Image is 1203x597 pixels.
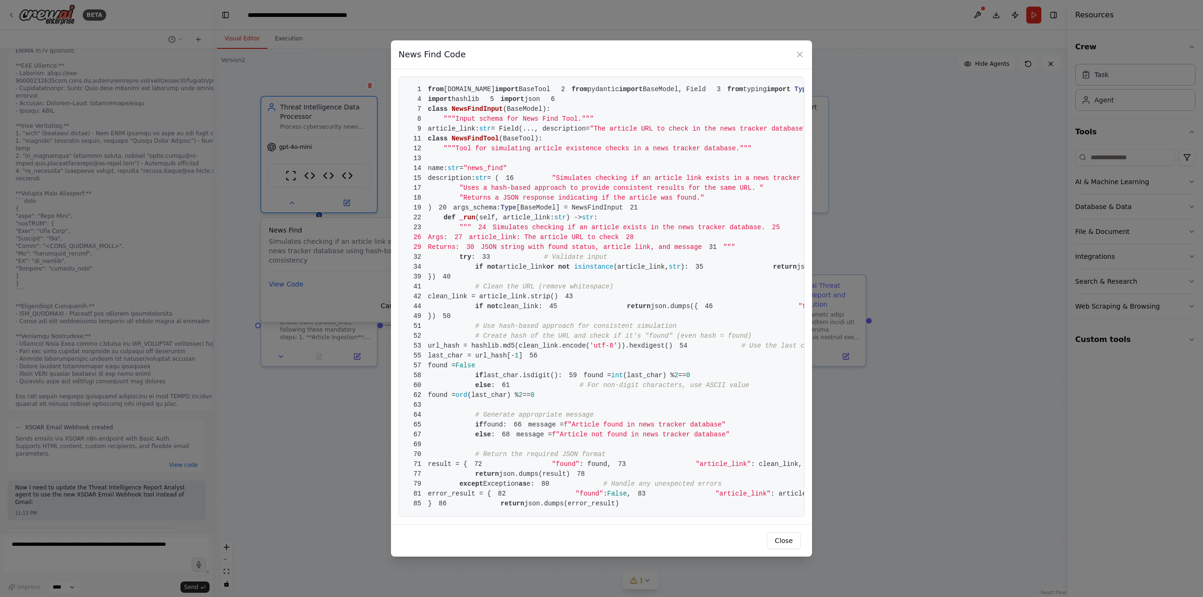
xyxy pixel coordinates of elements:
[487,302,499,310] span: not
[491,431,495,438] span: :
[406,134,428,144] span: 11
[475,431,491,438] span: else
[460,480,483,488] span: except
[475,421,483,428] span: if
[495,380,516,390] span: 61
[519,391,523,399] span: 2
[406,223,428,233] span: 23
[444,145,751,152] span: """Tool for simulating article existence checks in a news tracker database."""
[590,125,807,132] span: "The article URL to check in the news tracker database"
[460,194,704,202] span: "Returns a JSON response indicating if the article was found."
[475,332,751,340] span: # Create hash of the URL and check if it's "found" (even hash = found)
[406,400,428,410] span: 63
[523,351,544,361] span: 56
[500,95,524,103] span: import
[406,262,428,272] span: 34
[406,213,428,223] span: 22
[499,263,547,271] span: article_link
[579,460,611,468] span: : found,
[452,135,499,142] span: NewsFindTool
[475,214,479,221] span: (
[773,263,797,271] span: return
[542,302,564,311] span: 45
[519,352,523,359] span: ]
[460,184,764,192] span: "Uses a hash-based approach to provide consistent results for the same URL. "
[500,204,516,211] span: Type
[534,479,556,489] span: 80
[564,421,726,428] span: f"Article found in news tracker database"
[428,95,452,103] span: import
[452,95,479,103] span: hashlib
[623,203,645,213] span: 21
[455,362,475,369] span: False
[542,105,550,113] span: ):
[507,105,543,113] span: BaseModel
[406,154,428,163] span: 13
[406,460,468,468] span: result = {
[594,214,597,221] span: :
[406,430,428,440] span: 67
[503,105,507,113] span: (
[688,262,710,272] span: 35
[428,391,456,399] span: found =
[475,411,594,419] span: # Generate appropriate message
[552,431,729,438] span: f"Article not found in news tracker database"
[550,85,572,94] span: 2
[499,173,521,183] span: 16
[406,420,428,430] span: 65
[406,282,428,292] span: 41
[672,341,694,351] span: 54
[406,233,448,241] span: Args:
[487,263,499,271] span: not
[406,293,558,300] span: clean_link = article_link.strip()
[571,85,587,93] span: from
[406,450,428,459] span: 70
[698,302,719,311] span: 46
[607,490,627,497] span: False
[406,321,428,331] span: 51
[406,292,428,302] span: 42
[432,203,453,213] span: 20
[475,450,605,458] span: # Return the required JSON format
[619,233,641,242] span: 28
[558,292,580,302] span: 43
[406,312,436,320] span: })
[651,302,698,310] span: json.dumps({
[547,263,555,271] span: or
[460,164,463,172] span: =
[432,499,453,509] span: 86
[406,94,428,104] span: 4
[475,470,499,478] span: return
[674,372,678,379] span: 2
[460,224,471,231] span: """
[669,263,680,271] span: str
[406,272,428,282] span: 39
[460,242,481,252] span: 30
[406,390,428,400] span: 62
[574,263,613,271] span: isinstance
[428,125,479,132] span: article_link:
[406,85,428,94] span: 1
[406,183,428,193] span: 17
[797,263,844,271] span: json.dumps({
[428,352,515,359] span: last_char = url_hash[-
[406,380,428,390] span: 60
[468,459,489,469] span: 72
[527,480,535,488] span: e:
[483,421,507,428] span: found:
[491,489,513,499] span: 82
[406,371,428,380] span: 58
[519,85,550,93] span: BaseTool
[428,135,448,142] span: class
[495,430,516,440] span: 68
[702,242,724,252] span: 31
[436,272,457,282] span: 40
[516,204,623,211] span: [BaseModel] = NewsFindInput
[428,342,590,349] span: url_hash = hashlib.md5(clean_link.encode(
[428,362,456,369] span: found =
[603,490,607,497] span: :
[406,500,432,507] span: }
[491,125,590,132] span: = Field(..., description=
[552,460,579,468] span: "found"
[406,173,428,183] span: 15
